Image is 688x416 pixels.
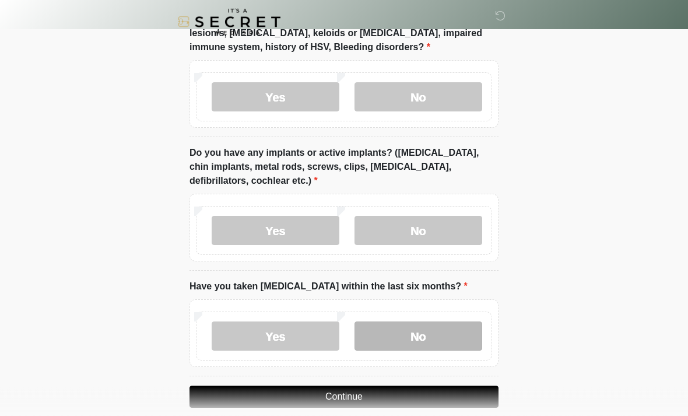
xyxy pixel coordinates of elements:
[189,386,499,408] button: Continue
[189,280,468,294] label: Have you taken [MEDICAL_DATA] within the last six months?
[354,322,482,351] label: No
[212,83,339,112] label: Yes
[354,83,482,112] label: No
[212,322,339,351] label: Yes
[212,216,339,246] label: Yes
[178,9,280,35] img: It's A Secret Med Spa Logo
[189,146,499,188] label: Do you have any implants or active implants? ([MEDICAL_DATA], chin implants, metal rods, screws, ...
[354,216,482,246] label: No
